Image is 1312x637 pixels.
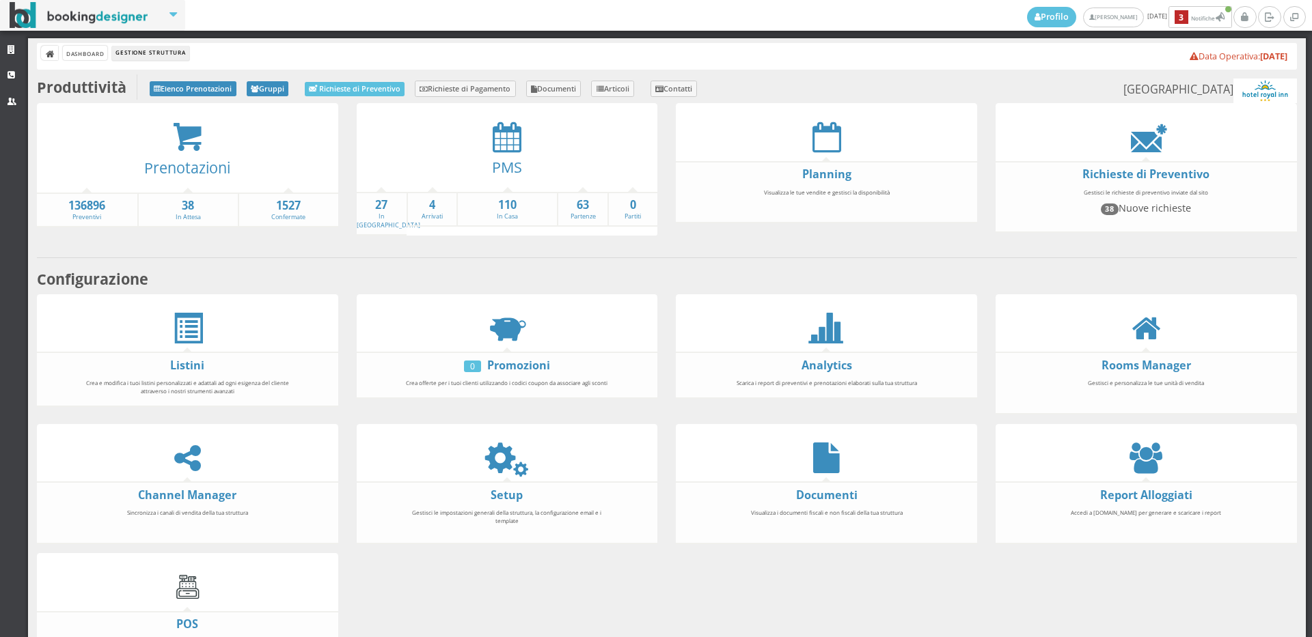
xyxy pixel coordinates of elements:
[1035,373,1257,409] div: Gestisci e personalizza le tue unità di vendita
[408,197,456,213] strong: 4
[396,502,618,539] div: Gestisci le impostazioni generali della struttura, la configurazione email e i template
[239,198,338,222] a: 1527Confermate
[591,81,634,97] a: Articoli
[37,269,148,289] b: Configurazione
[1233,79,1296,103] img: ea773b7e7d3611ed9c9d0608f5526cb6.png
[144,158,230,178] a: Prenotazioni
[63,46,107,60] a: Dashboard
[239,198,338,214] strong: 1527
[138,487,236,502] a: Channel Manager
[305,82,405,96] a: Richieste di Preventivo
[1082,167,1209,182] a: Richieste di Preventivo
[176,617,198,632] a: POS
[1041,202,1250,214] h4: Nuove richieste
[651,81,698,97] a: Contatti
[802,358,852,373] a: Analytics
[1100,487,1192,502] a: Report Alloggiati
[458,197,557,213] strong: 110
[1190,51,1287,62] a: Data Operativa:[DATE]
[458,197,557,221] a: 110In Casa
[716,182,938,218] div: Visualizza le tue vendite e gestisci la disponibilità
[1027,6,1233,28] span: [DATE]
[37,77,126,97] b: Produttività
[609,197,657,221] a: 0Partiti
[492,157,522,177] a: PMS
[1168,6,1232,28] button: 3Notifiche
[10,2,148,29] img: BookingDesigner.com
[170,358,204,373] a: Listini
[1102,358,1191,373] a: Rooms Manager
[1035,502,1257,539] div: Accedi a [DOMAIN_NAME] per generare e scaricare i report
[357,197,407,213] strong: 27
[1083,8,1144,27] a: [PERSON_NAME]
[716,502,938,539] div: Visualizza i documenti fiscali e non fiscali della tua struttura
[1175,10,1188,25] b: 3
[609,197,657,213] strong: 0
[150,81,236,96] a: Elenco Prenotazioni
[558,197,607,213] strong: 63
[77,502,298,539] div: Sincronizza i canali di vendita della tua struttura
[487,358,550,373] a: Promozioni
[77,373,298,401] div: Crea e modifica i tuoi listini personalizzati e adattali ad ogni esigenza del cliente attraverso ...
[396,373,618,393] div: Crea offerte per i tuoi clienti utilizzando i codici coupon da associare agli sconti
[491,487,523,502] a: Setup
[1035,182,1257,227] div: Gestisci le richieste di preventivo inviate dal sito
[172,571,203,602] img: cash-register.gif
[796,487,858,502] a: Documenti
[37,198,137,222] a: 136896Preventivi
[802,167,851,182] a: Planning
[464,360,481,372] div: 0
[139,198,238,222] a: 38In Attesa
[37,198,137,214] strong: 136896
[139,198,238,214] strong: 38
[1101,203,1119,214] span: 38
[716,373,938,393] div: Scarica i report di preventivi e prenotazioni elaborati sulla tua struttura
[357,197,420,229] a: 27In [GEOGRAPHIC_DATA]
[558,197,607,221] a: 63Partenze
[1123,79,1296,103] small: [GEOGRAPHIC_DATA]
[247,81,289,96] a: Gruppi
[112,46,189,61] li: Gestione Struttura
[415,81,516,97] a: Richieste di Pagamento
[526,81,582,97] a: Documenti
[1260,51,1287,62] b: [DATE]
[1027,7,1076,27] a: Profilo
[408,197,456,221] a: 4Arrivati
